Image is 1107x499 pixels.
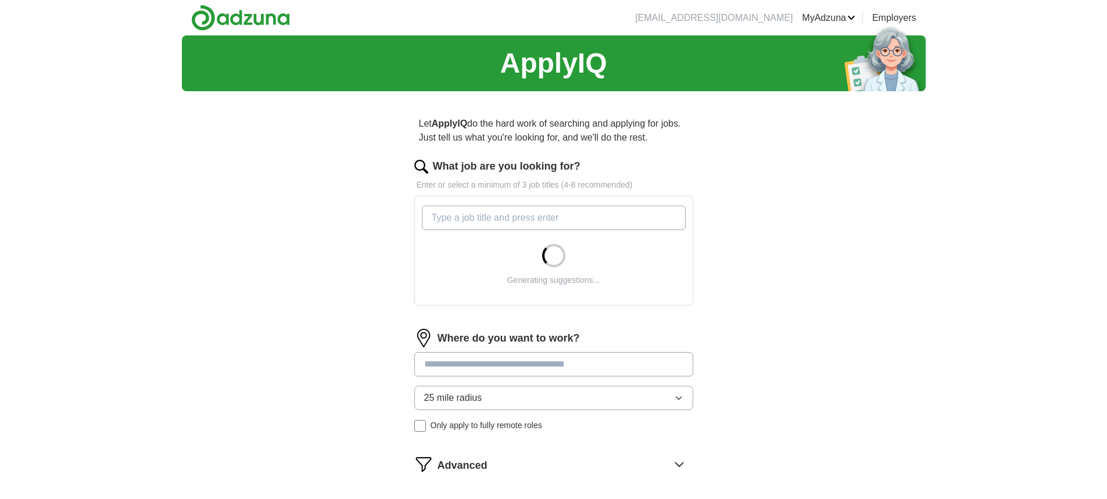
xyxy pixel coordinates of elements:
[432,119,467,128] strong: ApplyIQ
[635,11,793,25] li: [EMAIL_ADDRESS][DOMAIN_NAME]
[414,420,426,432] input: Only apply to fully remote roles
[414,455,433,473] img: filter
[414,179,693,191] p: Enter or select a minimum of 3 job titles (4-8 recommended)
[424,391,482,405] span: 25 mile radius
[433,159,581,174] label: What job are you looking for?
[414,329,433,347] img: location.png
[414,386,693,410] button: 25 mile radius
[872,11,916,25] a: Employers
[414,112,693,149] p: Let do the hard work of searching and applying for jobs. Just tell us what you're looking for, an...
[500,42,607,84] h1: ApplyIQ
[414,160,428,174] img: search.png
[438,331,580,346] label: Where do you want to work?
[438,458,488,473] span: Advanced
[191,5,290,31] img: Adzuna logo
[431,419,542,432] span: Only apply to fully remote roles
[507,274,600,286] div: Generating suggestions...
[802,11,855,25] a: MyAdzuna
[422,206,686,230] input: Type a job title and press enter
